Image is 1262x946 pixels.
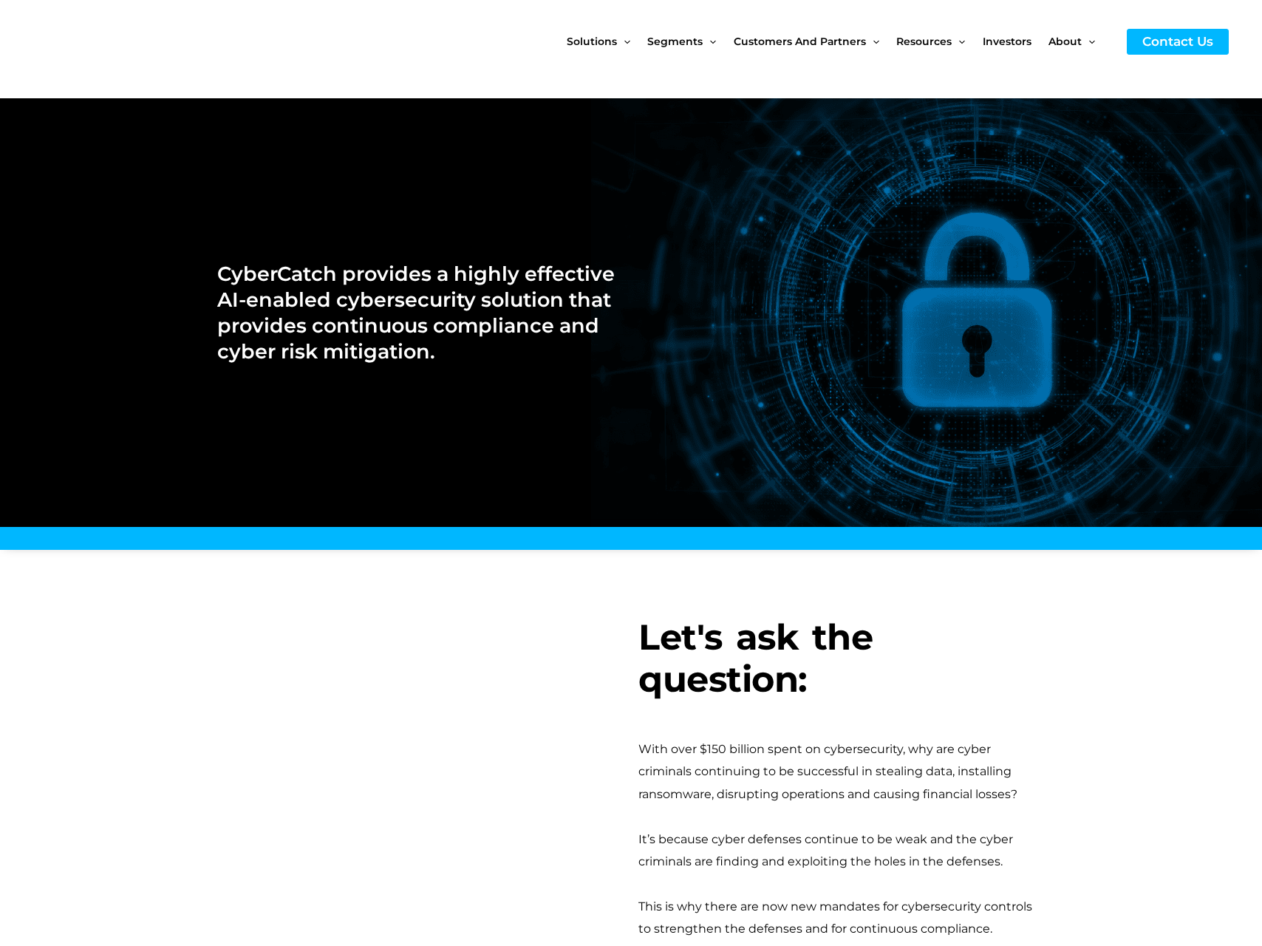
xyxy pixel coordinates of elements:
img: CyberCatch [26,11,203,72]
span: About [1048,10,1082,72]
div: It’s because cyber defenses continue to be weak and the cyber criminals are finding and exploitin... [638,828,1045,874]
span: Menu Toggle [703,10,716,72]
span: Menu Toggle [952,10,965,72]
span: Solutions [567,10,617,72]
span: Customers and Partners [734,10,866,72]
nav: Site Navigation: New Main Menu [567,10,1112,72]
span: Menu Toggle [866,10,879,72]
h2: CyberCatch provides a highly effective AI-enabled cybersecurity solution that provides continuous... [217,261,615,364]
div: With over $150 billion spent on cybersecurity, why are cyber criminals continuing to be successfu... [638,738,1045,806]
a: Investors [983,10,1048,72]
h3: Let's ask the question: [638,616,1045,701]
span: Resources [896,10,952,72]
span: Investors [983,10,1031,72]
div: This is why there are now new mandates for cybersecurity controls to strengthen the defenses and ... [638,896,1045,941]
span: Menu Toggle [617,10,630,72]
span: Menu Toggle [1082,10,1095,72]
a: Contact Us [1127,29,1229,55]
span: Segments [647,10,703,72]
